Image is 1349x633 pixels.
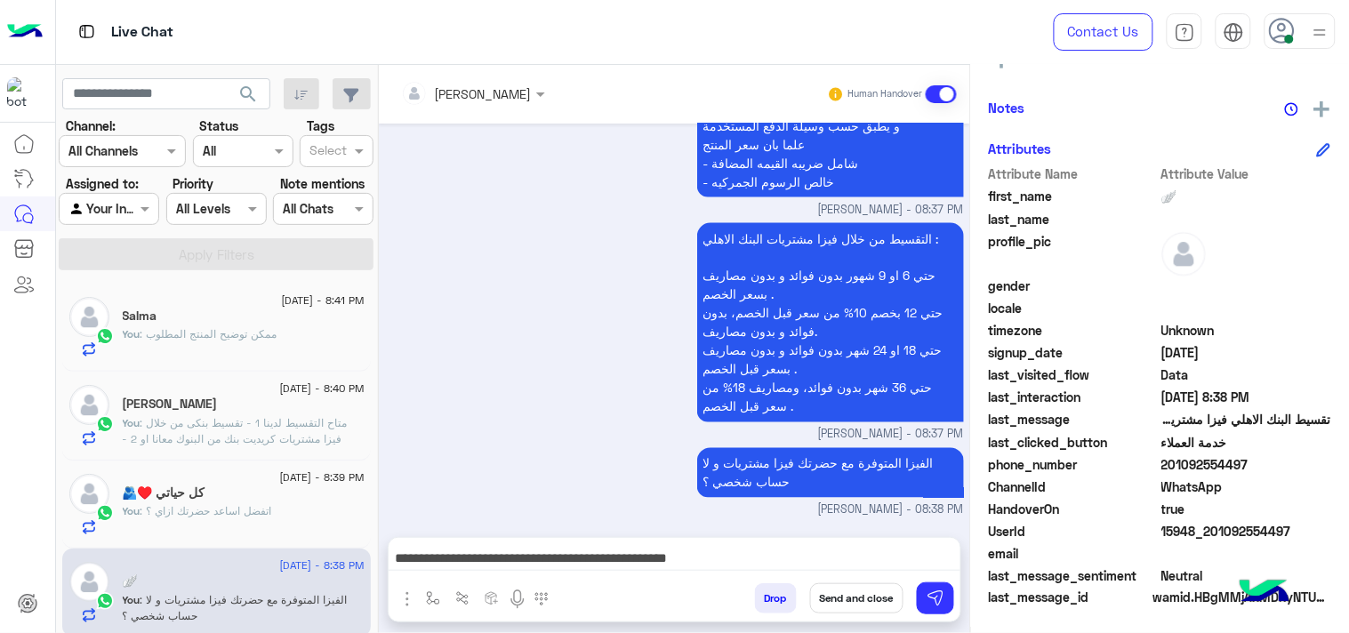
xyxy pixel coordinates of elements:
[989,433,1159,452] span: last_clicked_button
[69,385,109,425] img: defaultAdmin.png
[448,583,478,613] button: Trigger scenario
[1162,477,1332,496] span: 2
[59,238,373,270] button: Apply Filters
[7,13,43,51] img: Logo
[989,500,1159,518] span: HandoverOn
[1162,164,1332,183] span: Attribute Value
[1162,500,1332,518] span: true
[96,592,114,610] img: WhatsApp
[76,20,98,43] img: tab
[69,297,109,337] img: defaultAdmin.png
[478,583,507,613] button: create order
[1162,410,1332,429] span: تقسيط البنك الاهلي فيزا مشتريات
[989,343,1159,362] span: signup_date
[1162,522,1332,541] span: 15948_201092554497
[818,427,964,444] span: [PERSON_NAME] - 08:37 PM
[1233,562,1296,624] img: hulul-logo.png
[123,504,141,517] span: You
[227,78,270,116] button: search
[989,589,1150,607] span: last_message_id
[123,308,157,324] h5: Salma
[1285,102,1299,116] img: notes
[397,589,418,610] img: send attachment
[1162,544,1332,563] span: null
[1167,13,1202,51] a: tab
[280,174,365,193] label: Note mentions
[123,397,218,412] h5: Omar Elgohary
[111,20,173,44] p: Live Chat
[989,455,1159,474] span: phone_number
[989,477,1159,496] span: ChannelId
[1162,343,1332,362] span: 2025-04-22T22:34:19.035Z
[1224,22,1244,43] img: tab
[1309,21,1331,44] img: profile
[697,223,964,422] p: 16/9/2025, 8:37 PM
[847,87,922,101] small: Human Handover
[307,116,334,135] label: Tags
[281,292,364,308] span: [DATE] - 8:41 PM
[1162,276,1332,295] span: null
[485,591,499,605] img: create order
[989,522,1159,541] span: UserId
[7,77,39,109] img: 1403182699927242
[455,591,470,605] img: Trigger scenario
[989,566,1159,585] span: last_message_sentiment
[989,210,1159,228] span: last_name
[507,589,528,610] img: send voice note
[279,381,364,397] span: [DATE] - 8:40 PM
[1162,365,1332,384] span: Data
[123,485,205,501] h5: كل حياتي ♥️🫂
[810,583,903,613] button: Send and close
[123,416,348,477] span: متاح التقسيط لدينا 1 - تقسيط بنكى من خلال فيزا مشتريات كريديت بنك من البنوك معانا او 2 - تقسيط من...
[818,502,964,519] span: [PERSON_NAME] - 08:38 PM
[1162,299,1332,317] span: null
[199,116,238,135] label: Status
[989,321,1159,340] span: timezone
[1162,566,1332,585] span: 0
[123,327,141,341] span: You
[1175,22,1195,43] img: tab
[279,557,364,573] span: [DATE] - 8:38 PM
[1153,589,1331,607] span: wamid.HBgMMjAxMDkyNTU0NDk3FQIAEhgUM0FDRUEzMzI1QTFENkZGMDZCQkYA
[989,232,1159,273] span: profile_pic
[989,544,1159,563] span: email
[989,410,1159,429] span: last_message
[989,388,1159,406] span: last_interaction
[123,573,138,589] h5: 🪽
[755,583,797,613] button: Drop
[123,593,348,622] span: الفيزا المتوفرة مع حضرتك فيزا مشتريات و لا حساب شخصي ؟
[989,365,1159,384] span: last_visited_flow
[69,562,109,602] img: defaultAdmin.png
[989,187,1159,205] span: first_name
[96,415,114,433] img: WhatsApp
[426,591,440,605] img: select flow
[927,589,944,607] img: send message
[1162,232,1207,276] img: defaultAdmin.png
[1162,433,1332,452] span: خدمة العملاء
[989,276,1159,295] span: gender
[96,327,114,345] img: WhatsApp
[1162,388,1332,406] span: 2025-09-16T17:38:13.4335385Z
[279,469,364,485] span: [DATE] - 8:39 PM
[989,140,1052,156] h6: Attributes
[1162,455,1332,474] span: 201092554497
[237,84,259,105] span: search
[1162,321,1332,340] span: Unknown
[989,164,1159,183] span: Attribute Name
[141,327,277,341] span: ممكن توضيح المنتج المطلوب
[123,416,141,429] span: You
[697,448,964,498] p: 16/9/2025, 8:38 PM
[173,174,213,193] label: Priority
[419,583,448,613] button: select flow
[66,116,116,135] label: Channel:
[818,202,964,219] span: [PERSON_NAME] - 08:37 PM
[989,100,1025,116] h6: Notes
[69,474,109,514] img: defaultAdmin.png
[66,174,139,193] label: Assigned to:
[534,592,549,606] img: make a call
[1162,187,1332,205] span: 🪽
[123,593,141,606] span: You
[141,504,272,517] span: اتفضل اساعد حضرتك ازاي ؟
[989,299,1159,317] span: locale
[1054,13,1153,51] a: Contact Us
